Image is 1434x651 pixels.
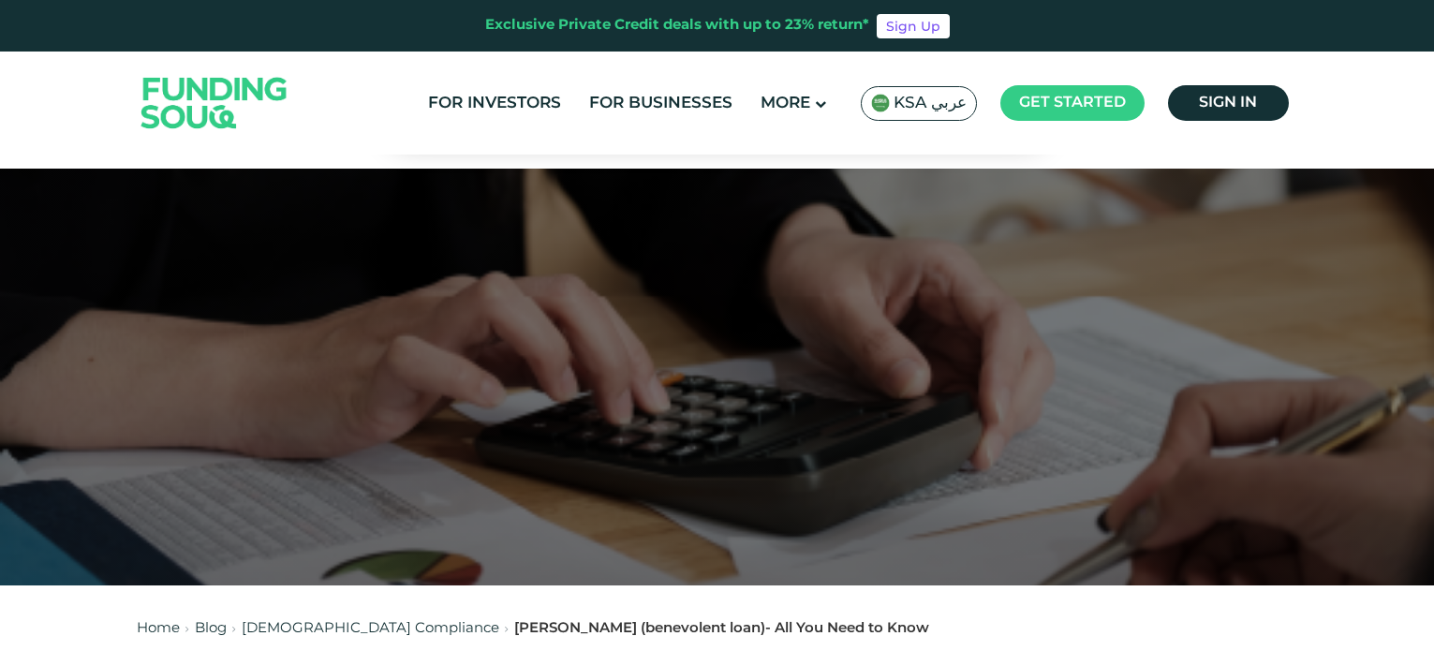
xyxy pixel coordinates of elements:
[894,93,967,114] span: KSA عربي
[195,622,227,635] a: Blog
[137,622,180,635] a: Home
[877,14,950,38] a: Sign Up
[761,96,810,111] span: More
[871,94,890,112] img: SA Flag
[584,88,737,119] a: For Businesses
[1199,96,1257,110] span: Sign in
[1168,85,1289,121] a: Sign in
[485,15,869,37] div: Exclusive Private Credit deals with up to 23% return*
[123,55,306,150] img: Logo
[514,618,929,640] div: [PERSON_NAME] (benevolent loan)- All You Need to Know
[242,622,499,635] a: [DEMOGRAPHIC_DATA] Compliance
[423,88,566,119] a: For Investors
[1019,96,1126,110] span: Get started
